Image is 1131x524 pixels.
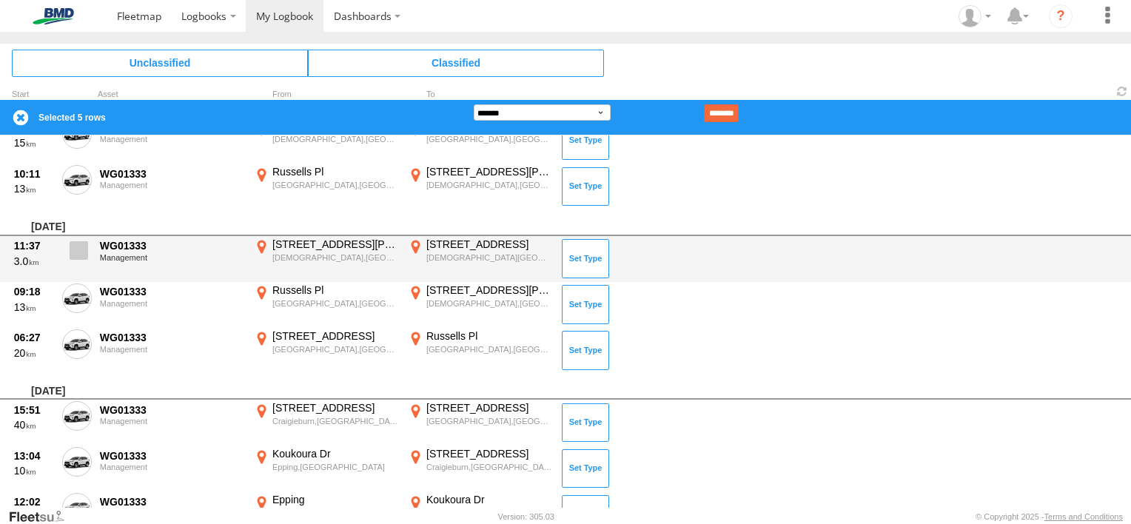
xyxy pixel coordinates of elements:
[272,493,397,506] div: Epping
[14,346,54,360] div: 20
[14,331,54,344] div: 06:27
[272,344,397,355] div: [GEOGRAPHIC_DATA],[GEOGRAPHIC_DATA]
[976,512,1123,521] div: © Copyright 2025 -
[498,512,554,521] div: Version: 305.03
[100,403,244,417] div: WG01333
[406,119,554,162] label: Click to View Event Location
[252,329,400,372] label: Click to View Event Location
[100,345,244,354] div: Management
[14,418,54,431] div: 40
[100,135,244,144] div: Management
[252,283,400,326] label: Click to View Event Location
[1113,84,1131,98] span: Refresh
[14,255,54,268] div: 3.0
[272,416,397,426] div: Craigieburn,[GEOGRAPHIC_DATA]
[272,447,397,460] div: Koukoura Dr
[272,283,397,297] div: Russells Pl
[252,91,400,98] div: From
[272,134,397,144] div: [DEMOGRAPHIC_DATA],[GEOGRAPHIC_DATA]
[15,8,92,24] img: bmd-logo.svg
[252,119,400,162] label: Click to View Event Location
[406,283,554,326] label: Click to View Event Location
[406,401,554,444] label: Click to View Event Location
[562,239,609,278] button: Click to Set
[14,403,54,417] div: 15:51
[100,181,244,189] div: Management
[406,329,554,372] label: Click to View Event Location
[100,463,244,471] div: Management
[100,331,244,344] div: WG01333
[98,91,246,98] div: Asset
[426,298,551,309] div: [DEMOGRAPHIC_DATA],[GEOGRAPHIC_DATA]
[426,329,551,343] div: Russells Pl
[252,447,400,490] label: Click to View Event Location
[12,50,308,76] span: Click to view Unclassified Trips
[426,344,551,355] div: [GEOGRAPHIC_DATA],[GEOGRAPHIC_DATA]
[426,462,551,472] div: Craigieburn,[GEOGRAPHIC_DATA]
[562,403,609,442] button: Click to Set
[100,449,244,463] div: WG01333
[272,462,397,472] div: Epping,[GEOGRAPHIC_DATA]
[426,493,551,506] div: Koukoura Dr
[406,91,554,98] div: To
[308,50,604,76] span: Click to view Classified Trips
[426,238,551,251] div: [STREET_ADDRESS]
[562,121,609,160] button: Click to Set
[272,329,397,343] div: [STREET_ADDRESS]
[426,283,551,297] div: [STREET_ADDRESS][PERSON_NAME]
[100,253,244,262] div: Management
[100,299,244,308] div: Management
[406,238,554,281] label: Click to View Event Location
[562,331,609,369] button: Click to Set
[406,165,554,208] label: Click to View Event Location
[100,239,244,252] div: WG01333
[100,167,244,181] div: WG01333
[562,167,609,206] button: Click to Set
[1049,4,1073,28] i: ?
[426,180,551,190] div: [DEMOGRAPHIC_DATA],[GEOGRAPHIC_DATA]
[252,401,400,444] label: Click to View Event Location
[272,180,397,190] div: [GEOGRAPHIC_DATA],[GEOGRAPHIC_DATA]
[426,401,551,414] div: [STREET_ADDRESS]
[272,165,397,178] div: Russells Pl
[8,509,76,524] a: Visit our Website
[272,298,397,309] div: [GEOGRAPHIC_DATA],[GEOGRAPHIC_DATA]
[14,285,54,298] div: 09:18
[14,449,54,463] div: 13:04
[252,165,400,208] label: Click to View Event Location
[426,165,551,178] div: [STREET_ADDRESS][PERSON_NAME]
[100,495,244,508] div: WG01333
[562,285,609,323] button: Click to Set
[12,109,30,127] label: Clear Selection
[272,238,397,251] div: [STREET_ADDRESS][PERSON_NAME]
[426,416,551,426] div: [GEOGRAPHIC_DATA],[GEOGRAPHIC_DATA]
[14,182,54,195] div: 13
[100,285,244,298] div: WG01333
[14,495,54,508] div: 12:02
[252,238,400,281] label: Click to View Event Location
[14,167,54,181] div: 10:11
[14,136,54,150] div: 15
[953,5,996,27] div: Alyssa Willder
[14,300,54,314] div: 13
[1044,512,1123,521] a: Terms and Conditions
[14,464,54,477] div: 10
[12,91,56,98] div: Click to Sort
[562,449,609,488] button: Click to Set
[426,134,551,144] div: [GEOGRAPHIC_DATA],[GEOGRAPHIC_DATA]
[426,252,551,263] div: [DEMOGRAPHIC_DATA][GEOGRAPHIC_DATA],[GEOGRAPHIC_DATA]
[406,447,554,490] label: Click to View Event Location
[272,401,397,414] div: [STREET_ADDRESS]
[14,239,54,252] div: 11:37
[100,417,244,426] div: Management
[272,252,397,263] div: [DEMOGRAPHIC_DATA],[GEOGRAPHIC_DATA]
[426,447,551,460] div: [STREET_ADDRESS]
